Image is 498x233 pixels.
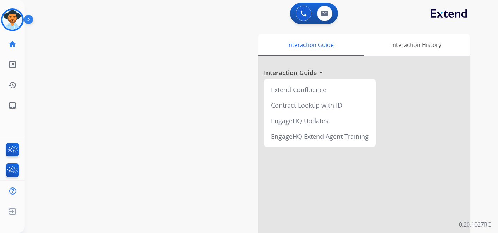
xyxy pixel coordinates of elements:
mat-icon: inbox [8,101,17,110]
p: 0.20.1027RC [459,220,491,229]
div: Contract Lookup with ID [267,97,373,113]
mat-icon: home [8,40,17,48]
div: EngageHQ Extend Agent Training [267,129,373,144]
mat-icon: list_alt [8,60,17,69]
div: EngageHQ Updates [267,113,373,129]
img: avatar [2,10,22,30]
mat-icon: history [8,81,17,89]
div: Interaction History [362,34,470,56]
div: Interaction Guide [258,34,362,56]
div: Extend Confluence [267,82,373,97]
